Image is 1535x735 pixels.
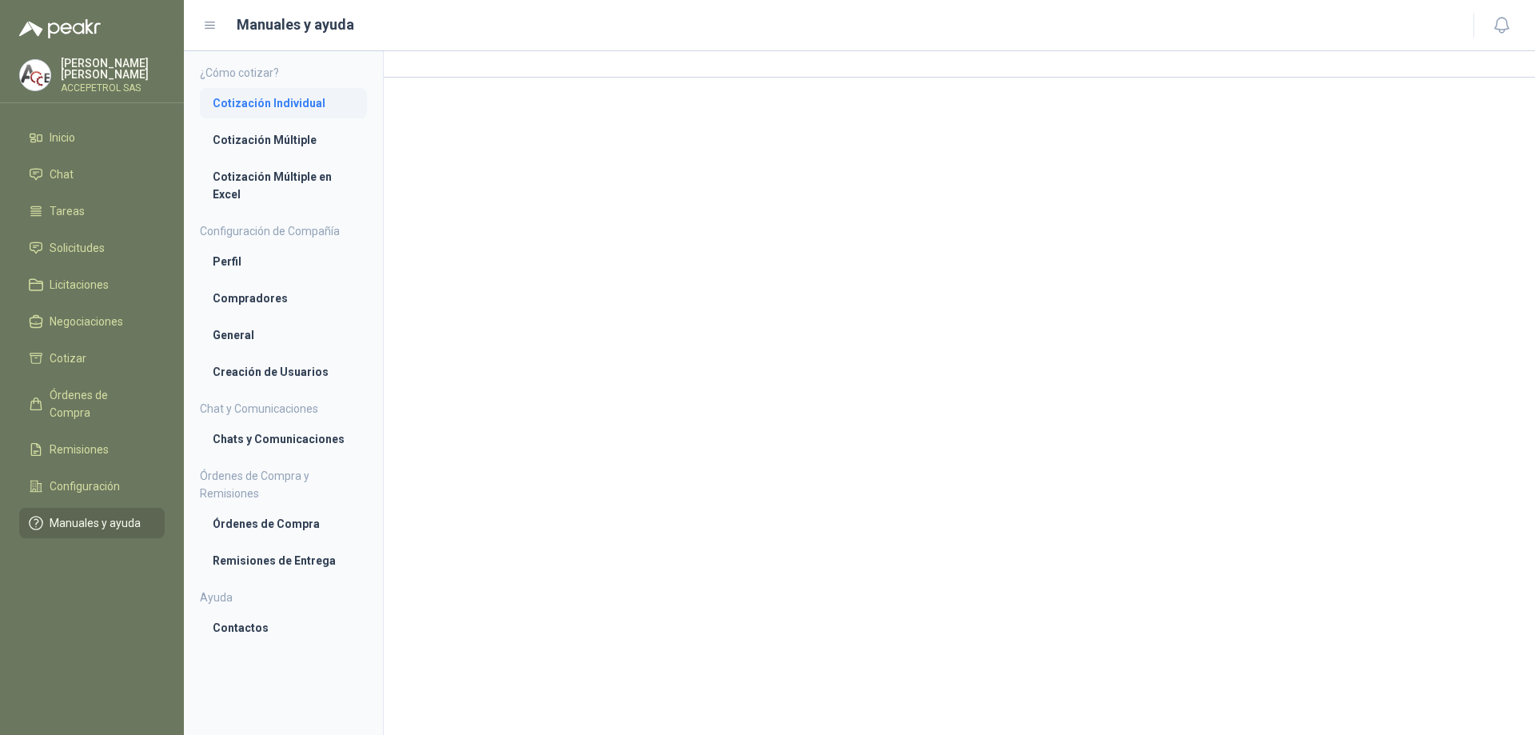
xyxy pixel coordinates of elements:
[19,343,165,373] a: Cotizar
[213,326,354,344] li: General
[50,202,85,220] span: Tareas
[19,122,165,153] a: Inicio
[50,514,141,532] span: Manuales y ayuda
[61,83,165,93] p: ACCEPETROL SAS
[213,131,354,149] li: Cotización Múltiple
[200,88,367,118] a: Cotización Individual
[50,276,109,294] span: Licitaciones
[50,166,74,183] span: Chat
[50,129,75,146] span: Inicio
[200,424,367,454] a: Chats y Comunicaciones
[19,306,165,337] a: Negociaciones
[200,162,367,210] a: Cotización Múltiple en Excel
[213,290,354,307] li: Compradores
[200,283,367,314] a: Compradores
[200,589,367,606] h4: Ayuda
[213,94,354,112] li: Cotización Individual
[19,196,165,226] a: Tareas
[19,508,165,538] a: Manuales y ayuda
[200,545,367,576] a: Remisiones de Entrega
[200,320,367,350] a: General
[213,253,354,270] li: Perfil
[200,509,367,539] a: Órdenes de Compra
[200,64,367,82] h4: ¿Cómo cotizar?
[213,168,354,203] li: Cotización Múltiple en Excel
[19,159,165,190] a: Chat
[213,430,354,448] li: Chats y Comunicaciones
[50,477,120,495] span: Configuración
[19,434,165,465] a: Remisiones
[50,350,86,367] span: Cotizar
[213,363,354,381] li: Creación de Usuarios
[50,441,109,458] span: Remisiones
[19,270,165,300] a: Licitaciones
[200,125,367,155] a: Cotización Múltiple
[200,467,367,502] h4: Órdenes de Compra y Remisiones
[50,386,150,421] span: Órdenes de Compra
[50,239,105,257] span: Solicitudes
[200,400,367,417] h4: Chat y Comunicaciones
[213,515,354,533] li: Órdenes de Compra
[200,222,367,240] h4: Configuración de Compañía
[20,60,50,90] img: Company Logo
[213,619,354,637] li: Contactos
[200,357,367,387] a: Creación de Usuarios
[61,58,165,80] p: [PERSON_NAME] [PERSON_NAME]
[213,552,354,569] li: Remisiones de Entrega
[19,471,165,501] a: Configuración
[19,19,101,38] img: Logo peakr
[19,233,165,263] a: Solicitudes
[200,246,367,277] a: Perfil
[237,14,354,36] h1: Manuales y ayuda
[200,613,367,643] a: Contactos
[19,380,165,428] a: Órdenes de Compra
[50,313,123,330] span: Negociaciones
